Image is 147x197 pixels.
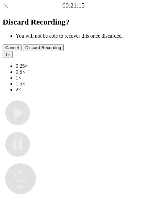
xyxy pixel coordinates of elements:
li: You will not be able to recover this once discarded. [16,33,144,39]
h2: Discard Recording? [3,18,144,27]
li: 0.25× [16,63,144,69]
button: Discard Recording [23,44,64,51]
span: 1 [5,52,8,57]
li: 0.5× [16,69,144,75]
li: 1× [16,75,144,81]
li: 2× [16,87,144,93]
button: Cancel [3,44,22,51]
li: 1.5× [16,81,144,87]
a: 00:21:15 [62,2,85,9]
button: 1× [3,51,13,58]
